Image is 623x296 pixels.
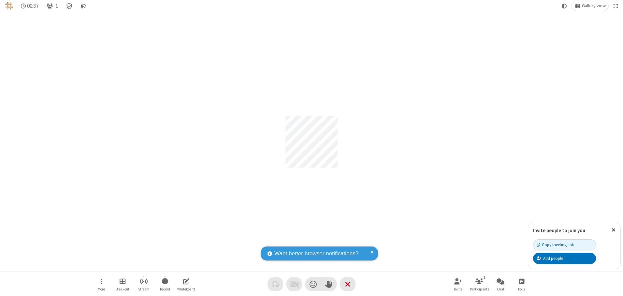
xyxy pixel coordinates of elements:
button: Start recording [155,275,175,293]
button: Open menu [92,275,111,293]
button: Start streaming [134,275,153,293]
button: Raise hand [321,277,337,291]
span: Record [160,287,170,291]
button: Open poll [512,275,531,293]
button: Send a reaction [305,277,321,291]
span: Invite [454,287,462,291]
span: Gallery view [582,3,606,8]
span: More [98,287,105,291]
button: Close popover [607,222,620,238]
span: 1 [55,3,58,9]
button: Change layout [572,1,608,11]
span: Breakout [116,287,129,291]
label: Invite people to join you [533,227,585,233]
div: Timer [18,1,41,11]
button: Fullscreen [611,1,621,11]
button: Open shared whiteboard [176,275,196,293]
img: QA Selenium DO NOT DELETE OR CHANGE [5,2,13,10]
span: Participants [470,287,489,291]
button: Copy meeting link [533,239,596,250]
button: End or leave meeting [340,277,355,291]
button: Video [286,277,302,291]
button: Open participant list [44,1,61,11]
button: Manage Breakout Rooms [113,275,132,293]
button: Audio problem - check your Internet connection or call by phone [268,277,283,291]
div: 1 [482,275,487,280]
span: Want better browser notifications? [274,249,358,258]
span: Whiteboard [177,287,195,291]
button: Open participant list [470,275,489,293]
span: Polls [518,287,525,291]
button: Invite participants (Alt+I) [448,275,468,293]
div: Meeting details Encryption enabled [63,1,76,11]
div: Copy meeting link [537,242,574,248]
button: Add people [533,253,596,264]
button: Open chat [491,275,510,293]
button: Conversation [78,1,88,11]
button: Using system theme [559,1,570,11]
span: Chat [497,287,504,291]
span: 00:37 [27,3,38,9]
span: Stream [138,287,149,291]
